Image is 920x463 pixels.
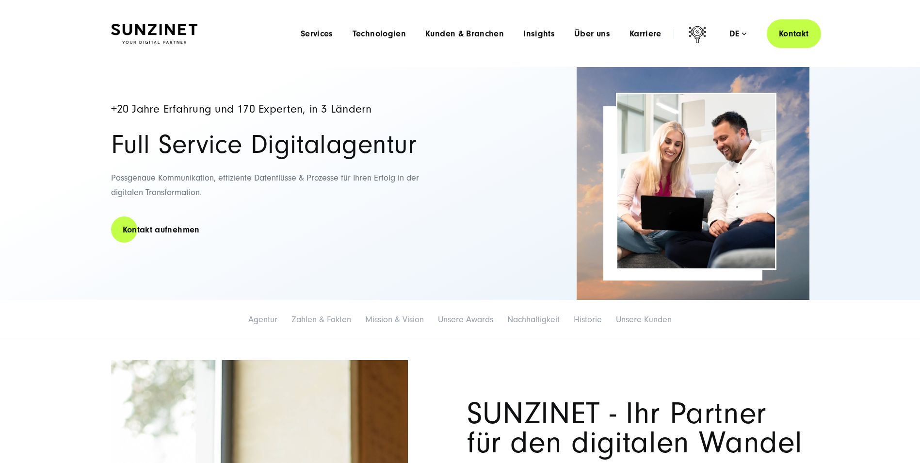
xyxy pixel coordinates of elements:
[617,94,775,268] img: Service_Images_2025_39
[629,29,662,39] a: Karriere
[574,314,602,325] a: Historie
[767,19,821,48] a: Kontakt
[353,29,406,39] a: Technologien
[111,131,451,158] h2: Full Service Digitalagentur
[467,399,809,458] h1: SUNZINET - Ihr Partner für den digitalen Wandel
[111,173,419,198] span: Passgenaue Kommunikation, effiziente Datenflüsse & Prozesse für Ihren Erfolg in der digitalen Tra...
[523,29,555,39] a: Insights
[729,29,746,39] div: de
[365,314,424,325] a: Mission & Vision
[574,29,610,39] a: Über uns
[425,29,504,39] a: Kunden & Branchen
[111,24,197,44] img: SUNZINET Full Service Digital Agentur
[291,314,351,325] a: Zahlen & Fakten
[577,67,809,300] img: Full-Service Digitalagentur SUNZINET - Business Applications Web & Cloud_2
[438,314,493,325] a: Unsere Awards
[248,314,277,325] a: Agentur
[111,103,451,116] h4: +20 Jahre Erfahrung und 170 Experten, in 3 Ländern
[301,29,333,39] a: Services
[507,314,560,325] a: Nachhaltigkeit
[111,216,211,244] a: Kontakt aufnehmen
[616,314,672,325] a: Unsere Kunden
